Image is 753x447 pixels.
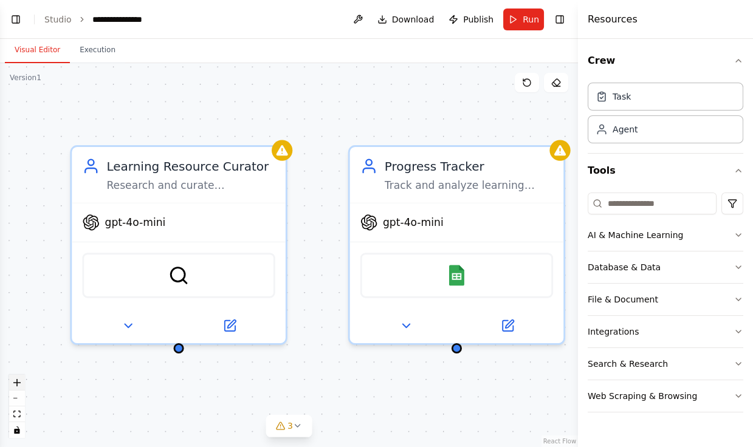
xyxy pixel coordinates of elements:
[70,38,125,63] button: Execution
[348,145,565,345] div: Progress TrackerTrack and analyze learning progress across {subject}, documenting completed activ...
[373,9,439,30] button: Download
[9,422,25,438] button: toggle interactivity
[44,15,72,24] a: Studio
[181,315,278,336] button: Open in side panel
[588,219,743,251] button: AI & Machine Learning
[168,265,189,285] img: SerperDevTool
[588,261,661,273] div: Database & Data
[392,13,435,26] span: Download
[10,73,41,83] div: Version 1
[287,420,293,432] span: 3
[446,265,467,285] img: Google Sheets
[7,11,24,28] button: Show left sidebar
[503,9,544,30] button: Run
[385,157,553,175] div: Progress Tracker
[613,123,638,135] div: Agent
[5,38,70,63] button: Visual Editor
[523,13,539,26] span: Run
[588,358,668,370] div: Search & Research
[588,188,743,422] div: Tools
[613,90,631,103] div: Task
[588,44,743,78] button: Crew
[9,375,25,391] button: zoom in
[385,178,553,192] div: Track and analyze learning progress across {subject}, documenting completed activities, time spen...
[444,9,498,30] button: Publish
[588,326,639,338] div: Integrations
[9,391,25,406] button: zoom out
[70,145,287,345] div: Learning Resource CuratorResearch and curate personalized learning resources for {subject} based ...
[588,390,697,402] div: Web Scraping & Browsing
[588,78,743,153] div: Crew
[105,216,166,230] span: gpt-4o-mini
[588,12,638,27] h4: Resources
[588,380,743,412] button: Web Scraping & Browsing
[383,216,444,230] span: gpt-4o-mini
[588,251,743,283] button: Database & Data
[9,375,25,438] div: React Flow controls
[458,315,556,336] button: Open in side panel
[463,13,493,26] span: Publish
[543,438,576,445] a: React Flow attribution
[588,348,743,380] button: Search & Research
[266,415,312,437] button: 3
[106,157,275,175] div: Learning Resource Curator
[588,316,743,347] button: Integrations
[106,178,275,192] div: Research and curate personalized learning resources for {subject} based on the learner's {skill_l...
[44,13,155,26] nav: breadcrumb
[588,293,658,305] div: File & Document
[551,11,568,28] button: Hide right sidebar
[9,406,25,422] button: fit view
[588,284,743,315] button: File & Document
[588,229,683,241] div: AI & Machine Learning
[588,154,743,188] button: Tools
